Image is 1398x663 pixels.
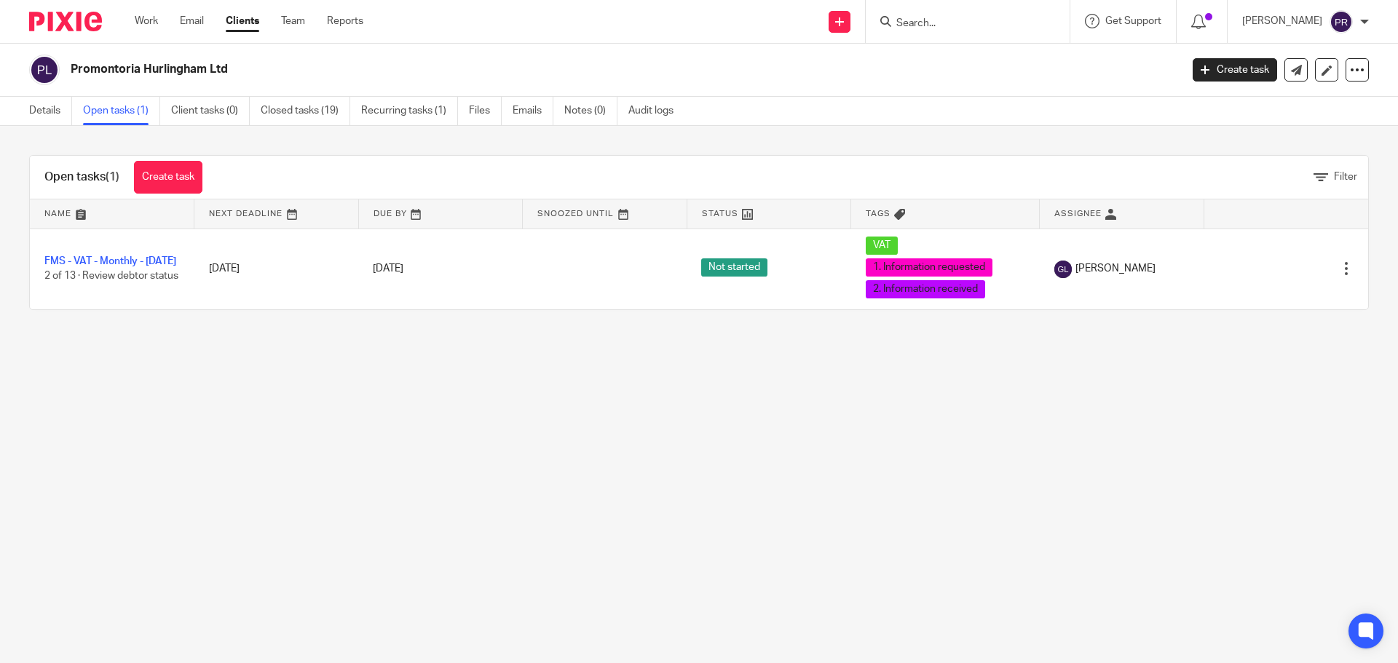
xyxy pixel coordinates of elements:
[1105,16,1161,26] span: Get Support
[702,210,738,218] span: Status
[134,161,202,194] a: Create task
[1334,172,1357,182] span: Filter
[1242,14,1322,28] p: [PERSON_NAME]
[106,171,119,183] span: (1)
[29,55,60,85] img: svg%3E
[44,271,178,282] span: 2 of 13 · Review debtor status
[71,62,951,77] h2: Promontoria Hurlingham Ltd
[194,229,359,309] td: [DATE]
[701,258,767,277] span: Not started
[281,14,305,28] a: Team
[373,263,403,274] span: [DATE]
[83,97,160,125] a: Open tasks (1)
[44,170,119,185] h1: Open tasks
[866,280,985,298] span: 2. Information received
[513,97,553,125] a: Emails
[44,256,176,266] a: FMS - VAT - Monthly - [DATE]
[1193,58,1277,82] a: Create task
[261,97,350,125] a: Closed tasks (19)
[29,97,72,125] a: Details
[1054,261,1072,278] img: svg%3E
[180,14,204,28] a: Email
[628,97,684,125] a: Audit logs
[29,12,102,31] img: Pixie
[469,97,502,125] a: Files
[135,14,158,28] a: Work
[1075,261,1156,276] span: [PERSON_NAME]
[226,14,259,28] a: Clients
[537,210,614,218] span: Snoozed Until
[866,258,992,277] span: 1. Information requested
[361,97,458,125] a: Recurring tasks (1)
[866,237,898,255] span: VAT
[564,97,617,125] a: Notes (0)
[327,14,363,28] a: Reports
[1330,10,1353,33] img: svg%3E
[866,210,890,218] span: Tags
[171,97,250,125] a: Client tasks (0)
[895,17,1026,31] input: Search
